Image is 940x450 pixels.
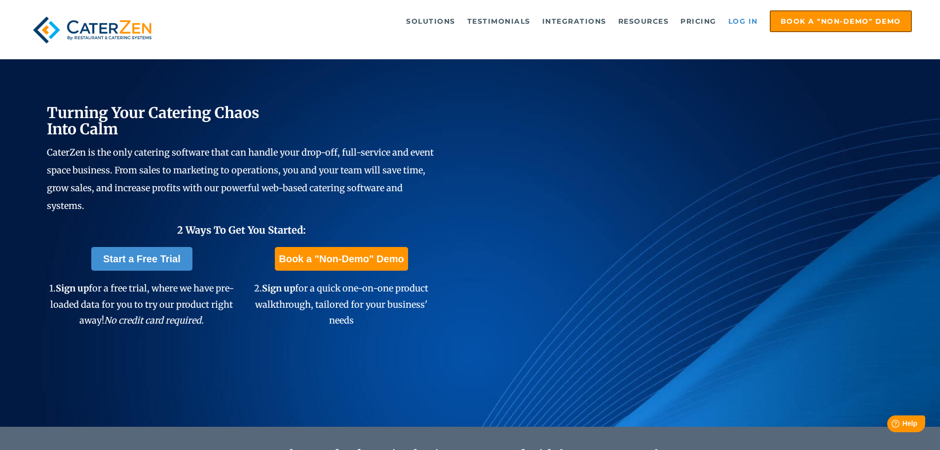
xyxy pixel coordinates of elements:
[401,11,460,31] a: Solutions
[177,224,306,236] span: 2 Ways To Get You Started:
[723,11,763,31] a: Log in
[613,11,674,31] a: Resources
[104,315,204,326] em: No credit card required.
[537,11,611,31] a: Integrations
[770,10,912,32] a: Book a "Non-Demo" Demo
[179,10,912,32] div: Navigation Menu
[852,411,929,439] iframe: Help widget launcher
[49,283,234,326] span: 1. for a free trial, where we have pre-loaded data for you to try our product right away!
[676,11,721,31] a: Pricing
[28,10,156,49] img: caterzen
[47,147,434,211] span: CaterZen is the only catering software that can handle your drop-off, full-service and event spac...
[47,103,260,138] span: Turning Your Catering Chaos Into Calm
[91,247,192,271] a: Start a Free Trial
[275,247,408,271] a: Book a "Non-Demo" Demo
[254,283,428,326] span: 2. for a quick one-on-one product walkthrough, tailored for your business' needs
[56,283,89,294] span: Sign up
[262,283,295,294] span: Sign up
[462,11,535,31] a: Testimonials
